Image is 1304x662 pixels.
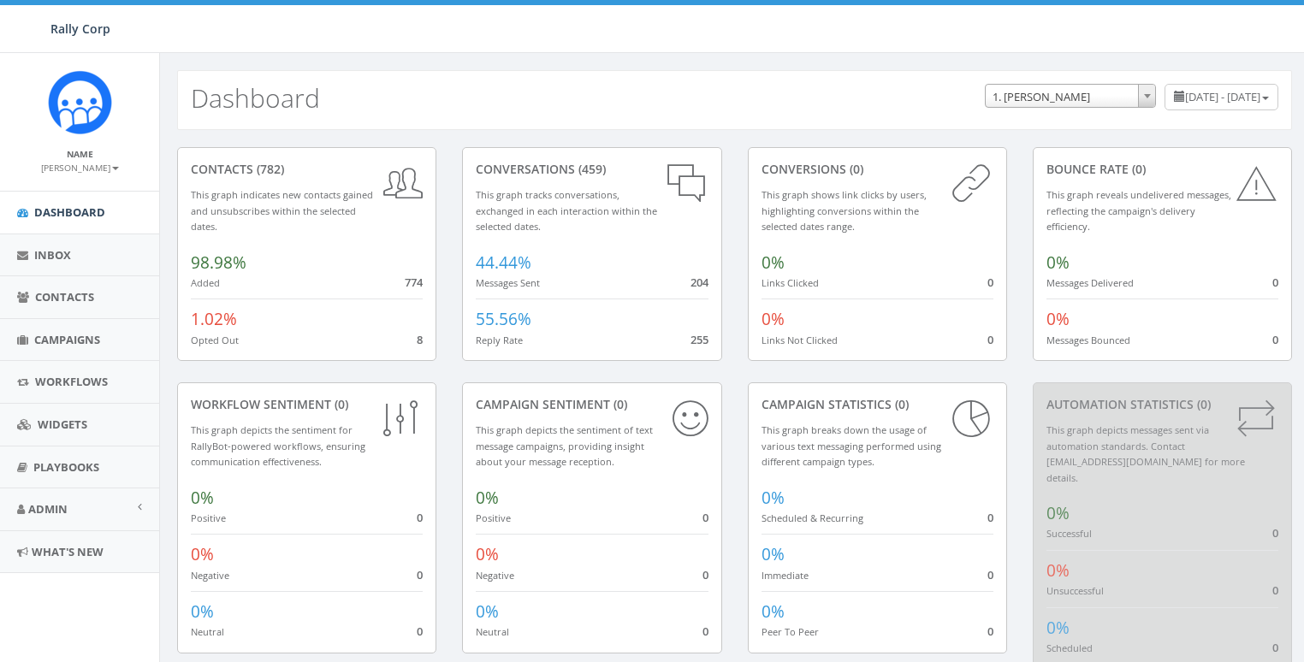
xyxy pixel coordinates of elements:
[1046,423,1245,484] small: This graph depicts messages sent via automation standards. Contact [EMAIL_ADDRESS][DOMAIN_NAME] f...
[476,161,708,178] div: conversations
[762,569,809,582] small: Immediate
[762,396,993,413] div: Campaign Statistics
[1046,559,1070,582] span: 0%
[846,161,863,177] span: (0)
[575,161,606,177] span: (459)
[405,275,423,290] span: 774
[1046,584,1104,597] small: Unsuccessful
[1046,617,1070,639] span: 0%
[762,161,993,178] div: conversions
[38,417,87,432] span: Widgets
[1046,161,1278,178] div: Bounce Rate
[34,204,105,220] span: Dashboard
[191,161,423,178] div: contacts
[702,567,708,582] span: 0
[191,543,214,565] span: 0%
[987,332,993,347] span: 0
[985,84,1156,108] span: 1. James Martin
[34,332,100,347] span: Campaigns
[762,625,819,638] small: Peer To Peer
[762,334,838,346] small: Links Not Clicked
[1046,502,1070,524] span: 0%
[762,423,941,468] small: This graph breaks down the usage of various text messaging performed using different campaign types.
[476,276,540,289] small: Messages Sent
[987,567,993,582] span: 0
[1185,89,1260,104] span: [DATE] - [DATE]
[191,188,373,233] small: This graph indicates new contacts gained and unsubscribes within the selected dates.
[1272,582,1278,598] span: 0
[987,510,993,525] span: 0
[1046,334,1130,346] small: Messages Bounced
[762,543,785,565] span: 0%
[476,625,509,638] small: Neutral
[35,289,94,304] span: Contacts
[762,308,785,330] span: 0%
[191,334,239,346] small: Opted Out
[32,544,104,559] span: What's New
[1194,396,1211,412] span: (0)
[1272,332,1278,347] span: 0
[702,510,708,525] span: 0
[476,600,499,623] span: 0%
[762,600,785,623] span: 0%
[191,423,365,468] small: This graph depicts the sentiment for RallyBot-powered workflows, ensuring communication effective...
[610,396,627,412] span: (0)
[1046,527,1092,540] small: Successful
[476,569,514,582] small: Negative
[50,21,110,37] span: Rally Corp
[987,275,993,290] span: 0
[191,625,224,638] small: Neutral
[417,624,423,639] span: 0
[691,275,708,290] span: 204
[476,511,511,524] small: Positive
[191,251,246,274] span: 98.98%
[476,487,499,509] span: 0%
[1272,525,1278,541] span: 0
[987,624,993,639] span: 0
[762,188,927,233] small: This graph shows link clicks by users, highlighting conversions within the selected dates range.
[476,188,657,233] small: This graph tracks conversations, exchanged in each interaction within the selected dates.
[417,332,423,347] span: 8
[191,84,320,112] h2: Dashboard
[762,511,863,524] small: Scheduled & Recurring
[702,624,708,639] span: 0
[191,511,226,524] small: Positive
[476,308,531,330] span: 55.56%
[762,487,785,509] span: 0%
[892,396,909,412] span: (0)
[476,543,499,565] span: 0%
[476,251,531,274] span: 44.44%
[191,600,214,623] span: 0%
[1272,275,1278,290] span: 0
[41,162,119,174] small: [PERSON_NAME]
[1046,251,1070,274] span: 0%
[48,70,112,134] img: Icon_1.png
[28,501,68,517] span: Admin
[191,276,220,289] small: Added
[1046,276,1134,289] small: Messages Delivered
[191,569,229,582] small: Negative
[41,159,119,174] a: [PERSON_NAME]
[986,85,1155,109] span: 1. James Martin
[191,308,237,330] span: 1.02%
[417,510,423,525] span: 0
[67,148,93,160] small: Name
[1046,641,1093,654] small: Scheduled
[762,276,819,289] small: Links Clicked
[1046,308,1070,330] span: 0%
[253,161,284,177] span: (782)
[35,374,108,389] span: Workflows
[417,567,423,582] span: 0
[476,334,523,346] small: Reply Rate
[1046,188,1231,233] small: This graph reveals undelivered messages, reflecting the campaign's delivery efficiency.
[1046,396,1278,413] div: Automation Statistics
[34,247,71,263] span: Inbox
[331,396,348,412] span: (0)
[191,487,214,509] span: 0%
[762,251,785,274] span: 0%
[691,332,708,347] span: 255
[476,396,708,413] div: Campaign Sentiment
[33,459,99,475] span: Playbooks
[476,423,653,468] small: This graph depicts the sentiment of text message campaigns, providing insight about your message ...
[1272,640,1278,655] span: 0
